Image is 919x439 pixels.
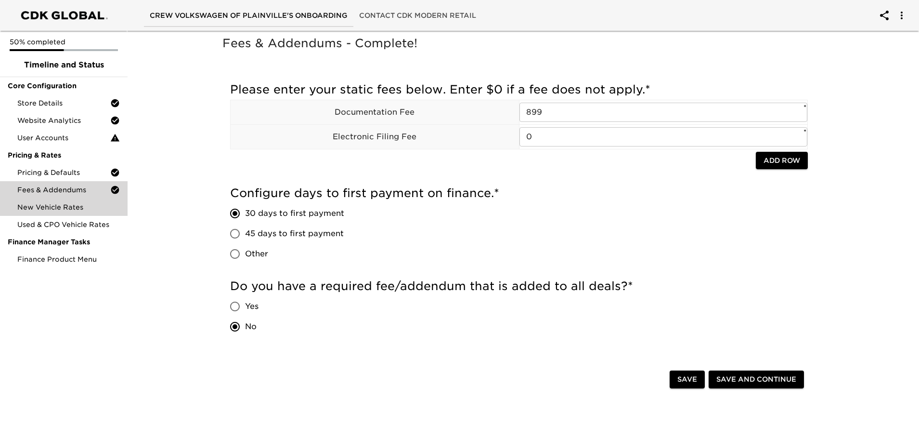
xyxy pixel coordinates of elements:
span: User Accounts [17,133,110,143]
p: 50% completed [10,37,118,47]
p: Documentation Fee [231,106,519,118]
span: Fees & Addendums [17,185,110,195]
span: Core Configuration [8,81,120,91]
span: Contact CDK Modern Retail [359,10,476,22]
span: Crew Volkswagen of Plainville's Onboarding [150,10,348,22]
span: Yes [245,301,259,312]
button: account of current user [890,4,913,27]
span: Used & CPO Vehicle Rates [17,220,120,229]
span: New Vehicle Rates [17,202,120,212]
span: Timeline and Status [8,59,120,71]
span: Store Details [17,98,110,108]
span: Finance Manager Tasks [8,237,120,247]
span: Other [245,248,268,260]
span: Pricing & Rates [8,150,120,160]
span: No [245,321,257,333]
h5: Fees & Addendums - Complete! [222,36,815,51]
span: Finance Product Menu [17,254,120,264]
button: account of current user [873,4,896,27]
span: 45 days to first payment [245,228,344,239]
button: Add Row [756,152,808,170]
span: Pricing & Defaults [17,168,110,177]
button: Save and Continue [709,371,804,388]
span: Add Row [764,155,800,167]
span: Save and Continue [716,373,796,386]
button: Save [670,371,705,388]
h5: Configure days to first payment on finance. [230,186,808,201]
h5: Do you have a required fee/addendum that is added to all deals? [230,279,808,294]
span: Save [677,373,697,386]
span: Website Analytics [17,116,110,125]
h5: Please enter your static fees below. Enter $0 if a fee does not apply. [230,82,808,97]
p: Electronic Filing Fee [231,131,519,143]
span: 30 days to first payment [245,208,344,219]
